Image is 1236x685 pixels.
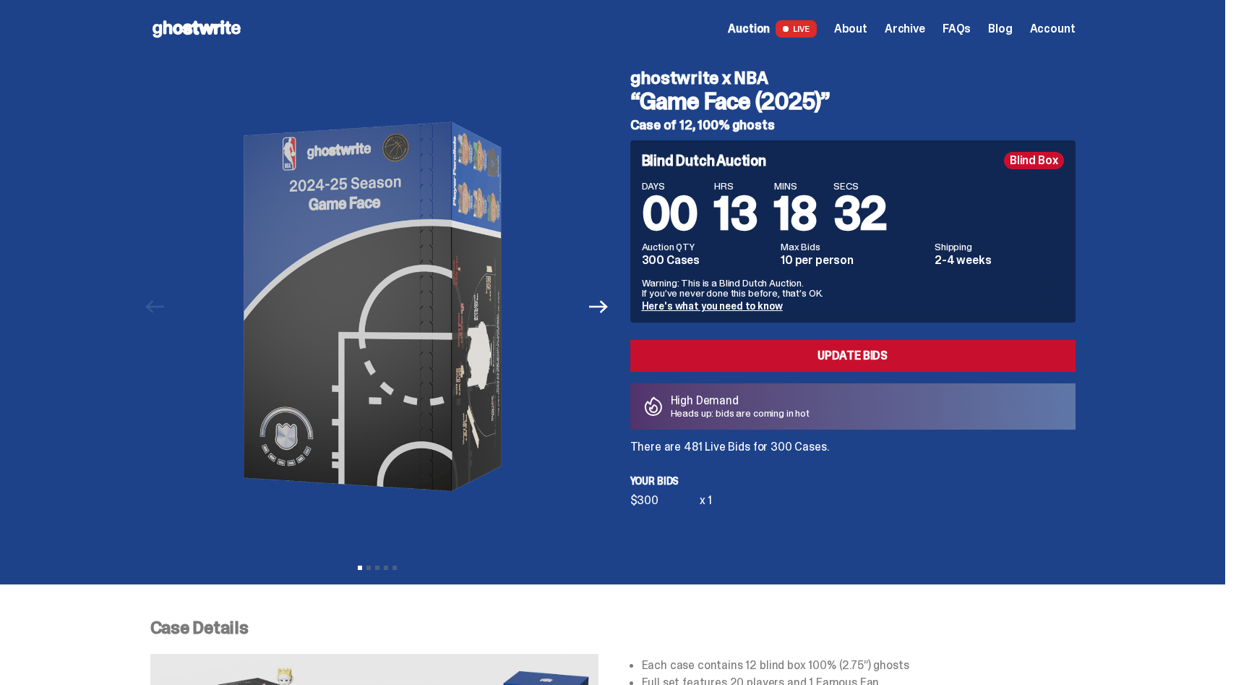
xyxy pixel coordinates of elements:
[834,23,867,35] a: About
[714,184,757,244] span: 13
[714,181,757,191] span: HRS
[366,566,371,570] button: View slide 2
[179,58,576,556] img: NBA-Hero-1.png
[833,181,887,191] span: SECS
[630,69,1076,87] h4: ghostwrite x NBA
[1004,152,1064,169] div: Blind Box
[935,242,1064,252] dt: Shipping
[728,20,816,38] a: Auction LIVE
[781,255,926,266] dd: 10 per person
[642,299,783,312] a: Here's what you need to know
[630,340,1076,372] a: Update Bids
[630,495,700,506] div: $300
[774,184,816,244] span: 18
[885,23,925,35] a: Archive
[392,566,397,570] button: View slide 5
[358,566,362,570] button: View slide 1
[776,20,817,38] span: LIVE
[630,90,1076,113] h3: “Game Face (2025)”
[728,23,770,35] span: Auction
[671,395,810,407] p: High Demand
[781,242,926,252] dt: Max Bids
[642,242,773,252] dt: Auction QTY
[671,408,810,418] p: Heads up: bids are coming in hot
[583,291,615,323] button: Next
[700,495,713,506] div: x 1
[642,181,698,191] span: DAYS
[630,476,1076,486] p: Your bids
[642,255,773,266] dd: 300 Cases
[1030,23,1076,35] a: Account
[833,184,887,244] span: 32
[642,153,766,168] h4: Blind Dutch Auction
[642,278,1064,298] p: Warning: This is a Blind Dutch Auction. If you’ve never done this before, that’s OK.
[642,184,698,244] span: 00
[375,566,379,570] button: View slide 3
[943,23,971,35] a: FAQs
[642,660,1076,671] li: Each case contains 12 blind box 100% (2.75”) ghosts
[150,619,1076,637] p: Case Details
[630,441,1076,453] p: There are 481 Live Bids for 300 Cases.
[384,566,388,570] button: View slide 4
[630,119,1076,132] h5: Case of 12, 100% ghosts
[935,255,1064,266] dd: 2-4 weeks
[774,181,816,191] span: MINS
[988,23,1012,35] a: Blog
